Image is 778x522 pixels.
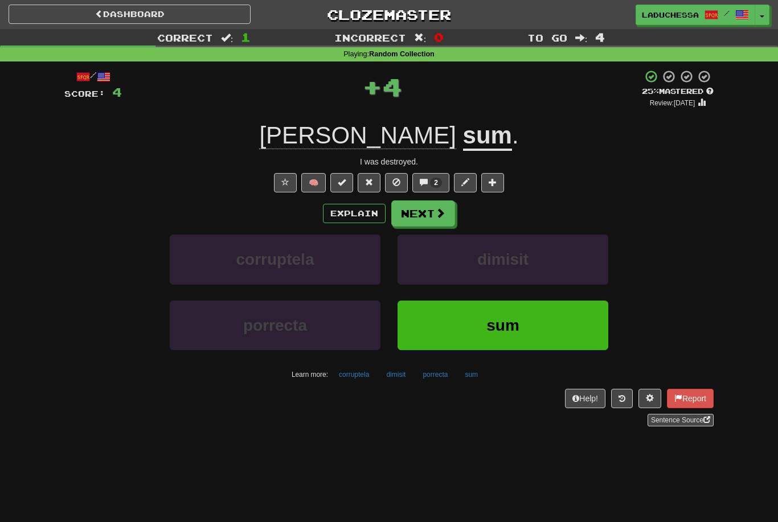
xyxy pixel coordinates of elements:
span: laduchessa [642,10,699,20]
button: corruptela [333,366,375,383]
small: Learn more: [292,371,328,379]
span: 25 % [642,87,659,96]
div: I was destroyed. [64,156,714,167]
a: Dashboard [9,5,251,24]
span: 4 [382,72,402,101]
button: 🧠 [301,173,326,192]
span: 4 [595,30,605,44]
div: / [64,69,122,84]
span: : [221,33,234,43]
span: corruptela [236,250,314,268]
button: Reset to 0% Mastered (alt+r) [358,173,380,192]
strong: Random Collection [369,50,435,58]
button: Set this sentence to 100% Mastered (alt+m) [330,173,353,192]
span: / [724,9,730,17]
span: . [512,122,519,149]
button: dimisit [398,235,608,284]
button: sum [458,366,484,383]
button: sum [398,301,608,350]
a: Sentence Source [648,414,714,426]
a: Clozemaster [268,5,510,24]
button: Edit sentence (alt+d) [454,173,477,192]
span: 4 [112,85,122,99]
span: Score: [64,89,105,98]
button: corruptela [170,235,380,284]
span: 2 [434,179,438,187]
span: porrecta [243,317,307,334]
span: 1 [241,30,251,44]
span: 0 [434,30,444,44]
span: : [414,33,427,43]
span: sum [486,317,519,334]
button: porrecta [170,301,380,350]
span: Incorrect [334,32,406,43]
span: dimisit [477,250,529,268]
button: Report [667,389,714,408]
span: To go [527,32,567,43]
div: Mastered [642,87,714,97]
span: Correct [157,32,213,43]
span: : [575,33,588,43]
button: 2 [412,173,449,192]
a: laduchessa / [636,5,755,25]
button: Explain [323,204,386,223]
button: Round history (alt+y) [611,389,633,408]
span: [PERSON_NAME] [259,122,456,149]
small: Review: [DATE] [650,99,695,107]
button: Favorite sentence (alt+f) [274,173,297,192]
button: Next [391,200,455,227]
button: porrecta [416,366,454,383]
u: sum [463,122,512,151]
button: Add to collection (alt+a) [481,173,504,192]
button: Help! [565,389,605,408]
button: dimisit [380,366,412,383]
span: + [362,69,382,104]
button: Ignore sentence (alt+i) [385,173,408,192]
